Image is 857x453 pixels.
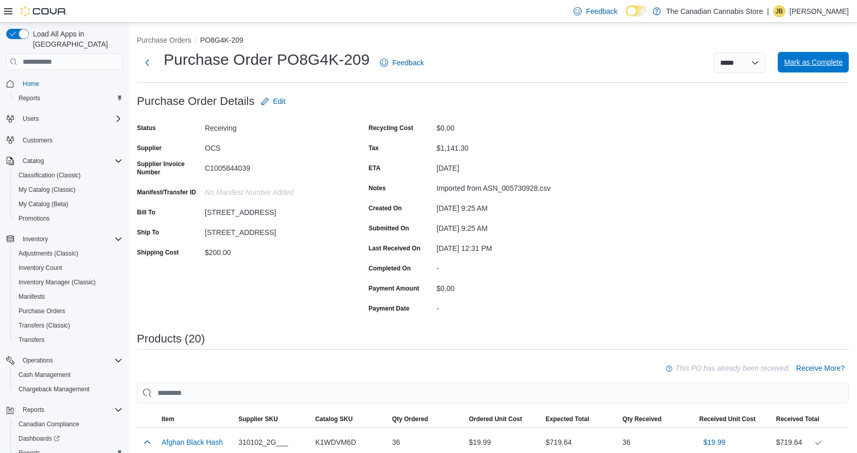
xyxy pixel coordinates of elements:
h3: Products (20) [137,333,205,345]
label: ETA [369,164,380,172]
button: Transfers [10,333,127,347]
div: No Manifest Number added [205,184,343,196]
a: Customers [19,134,57,147]
a: Chargeback Management [14,383,94,395]
div: 36 [618,432,695,452]
span: Adjustments (Classic) [14,247,123,260]
div: [DATE] 9:25 AM [436,200,574,212]
button: Operations [19,354,57,367]
p: [PERSON_NAME] [790,5,849,17]
button: My Catalog (Beta) [10,197,127,211]
span: Supplier SKU [238,415,278,423]
span: Reports [19,94,40,102]
p: | [767,5,769,17]
span: 310102_2G___ [238,436,288,448]
label: Bill To [137,208,155,216]
div: $200.00 [205,244,343,257]
div: $1,141.30 [436,140,574,152]
a: Feedback [569,1,621,22]
span: Transfers [14,334,123,346]
span: Received Unit Cost [699,415,756,423]
label: Last Received On [369,244,421,252]
span: Customers [19,133,123,146]
button: Manifests [10,289,127,304]
button: Qty Ordered [388,411,465,427]
span: $19.99 [704,437,726,447]
span: My Catalog (Beta) [14,198,123,210]
div: $719.64 [776,436,845,448]
button: $19.99 [699,432,730,452]
h3: Purchase Order Details [137,95,255,107]
span: Dashboards [19,434,60,443]
span: Qty Ordered [392,415,428,423]
div: [STREET_ADDRESS] [205,224,343,237]
a: Dashboards [10,431,127,446]
span: Reports [14,92,123,104]
span: Edit [273,96,286,106]
span: Item [162,415,174,423]
a: Transfers [14,334,48,346]
label: Recycling Cost [369,124,413,132]
a: Feedback [376,52,428,73]
button: Catalog [2,154,127,168]
button: Users [2,112,127,126]
input: Dark Mode [626,6,648,16]
span: Load All Apps in [GEOGRAPHIC_DATA] [29,29,123,49]
button: Reports [19,404,48,416]
button: Received Total [772,411,849,427]
span: Users [23,115,39,123]
label: Tax [369,144,379,152]
a: My Catalog (Beta) [14,198,73,210]
button: Afghan Black Hash [162,438,223,446]
span: My Catalog (Classic) [14,184,123,196]
button: Inventory [2,232,127,246]
span: Receive More? [796,363,845,373]
div: C1005844039 [205,160,343,172]
a: Canadian Compliance [14,418,83,430]
span: Operations [23,356,53,365]
span: Inventory Manager (Classic) [14,276,123,288]
span: Inventory Count [19,264,62,272]
span: Ordered Unit Cost [469,415,522,423]
span: My Catalog (Beta) [19,200,68,208]
nav: An example of EuiBreadcrumbs [137,35,849,47]
button: Home [2,76,127,91]
span: JB [776,5,783,17]
span: My Catalog (Classic) [19,186,76,194]
span: Transfers (Classic) [19,321,70,330]
button: Purchase Orders [10,304,127,318]
button: Mark as Complete [778,52,849,73]
span: Purchase Orders [14,305,123,317]
button: Chargeback Management [10,382,127,396]
span: Manifests [14,291,123,303]
button: Catalog SKU [311,411,388,427]
p: This PO has already been received. [675,362,790,374]
span: Expected Total [546,415,589,423]
span: Inventory [23,235,48,243]
div: [DATE] 12:31 PM [436,240,574,252]
button: Classification (Classic) [10,168,127,183]
label: Manifest/Transfer ID [137,188,196,196]
span: Adjustments (Classic) [19,249,78,258]
span: Feedback [586,6,617,16]
button: Customers [2,132,127,147]
button: Inventory Manager (Classic) [10,275,127,289]
label: Payment Amount [369,284,419,293]
a: Promotions [14,212,54,225]
span: Classification (Classic) [19,171,81,179]
button: Users [19,113,43,125]
div: $19.99 [465,432,541,452]
label: Completed On [369,264,411,273]
label: Payment Date [369,304,409,313]
p: The Canadian Cannabis Store [666,5,763,17]
h1: Purchase Order PO8G4K-209 [164,49,370,70]
button: Purchase Orders [137,36,191,44]
span: Canadian Compliance [14,418,123,430]
a: Manifests [14,291,49,303]
span: Users [19,113,123,125]
span: Purchase Orders [19,307,65,315]
span: Chargeback Management [19,385,90,393]
label: Notes [369,184,386,192]
span: Inventory Count [14,262,123,274]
